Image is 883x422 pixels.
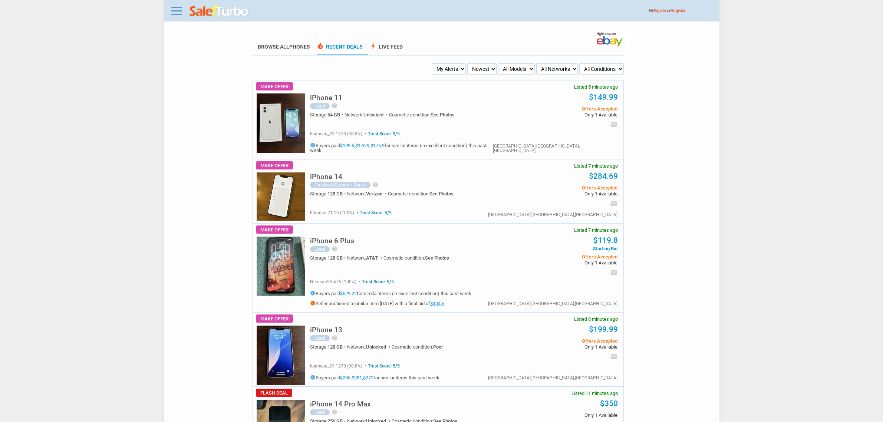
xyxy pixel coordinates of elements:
a: iPhone 6 Plus [310,239,354,244]
span: Make Offer [256,161,293,169]
a: iPhone 14 [310,175,342,180]
span: Trust Score: 5/5 [363,131,400,136]
div: Cosmetic condition: [388,191,454,196]
h5: iPhone 6 Plus [310,237,354,244]
div: Network: [347,344,392,349]
i: email [610,121,617,128]
div: Storage: [310,344,347,349]
h5: Seller auctioned a similar item [DATE] with a final bid of . [310,300,472,306]
span: Unlocked [363,112,383,118]
span: Hi! [649,8,654,13]
div: Used [310,103,330,109]
i: help [332,335,337,341]
span: 128 GB [327,255,343,261]
span: See Photos [425,255,449,261]
span: Only 1 Available [505,344,617,349]
span: Offers Accepted [505,254,617,259]
span: Listed 11 minutes ago [571,391,618,396]
img: s-l225.jpg [257,326,305,385]
span: Phones [289,44,310,50]
div: Storage: [310,112,345,117]
a: iPhone 13 [310,328,342,333]
div: Network: [345,112,389,117]
a: iPhone 11 [310,96,342,101]
div: Storage: [310,255,347,260]
a: $284.69 [589,172,618,181]
i: info [310,142,316,148]
div: Network: [347,255,383,260]
i: info [310,300,316,306]
span: Offers Accepted [505,339,617,343]
a: $199.99 [589,325,618,334]
div: Cracked (Screen / Back) [310,182,370,188]
h5: iPhone 13 [310,326,342,333]
span: Trust Score: 5/5 [363,363,400,369]
h5: iPhone 14 [310,173,342,180]
span: Only 1 Available [505,413,617,418]
span: itsabeau_81 1278 (98.8%) [310,363,362,369]
a: $199.5 [340,143,354,148]
span: Only 1 Available [505,191,617,196]
i: email [610,200,617,207]
img: s-l225.jpg [257,93,305,153]
a: Register [671,8,685,13]
span: nemean25 476 (100%) [310,279,356,284]
span: Make Offer [256,314,293,323]
div: Cosmetic condition: [392,344,443,349]
div: Cosmetic condition: [389,112,455,117]
span: itsabeau_81 1278 (98.8%) [310,131,362,136]
h5: Buyers paid , , for similar items (in excellent condition) this past week. [310,142,493,153]
span: Only 1 Available [505,112,617,117]
span: Make Offer [256,82,293,90]
i: info [310,375,316,380]
span: 128 GB [327,344,343,350]
img: s-l225.jpg [257,237,305,296]
div: [GEOGRAPHIC_DATA],[GEOGRAPHIC_DATA],[GEOGRAPHIC_DATA] [488,301,617,306]
span: See Photos [429,191,454,197]
a: local_fire_departmentRecent Deals [317,44,363,55]
span: AT&T [366,255,378,261]
img: saleturbo.com - Online Deals and Discount Coupons [190,5,249,18]
a: $350 [600,399,618,408]
div: [GEOGRAPHIC_DATA],[GEOGRAPHIC_DATA],[GEOGRAPHIC_DATA] [488,212,617,217]
span: Verizon [366,191,382,197]
a: Sign In [654,8,666,13]
span: or [667,8,685,13]
i: email [610,269,617,276]
span: Listed 8 minutes ago [574,317,618,322]
a: Browse AllPhones [258,44,310,50]
a: $176.9 [370,143,385,148]
span: 64 GB [327,112,340,118]
span: Make Offer [256,225,293,234]
a: $119.8 [593,236,618,245]
div: Used [310,335,330,341]
a: iPhone 14 Pro Max [310,402,371,408]
h5: iPhone 14 Pro Max [310,400,371,408]
a: boltLive Feed [369,44,403,55]
span: Trust Score: 5/5 [358,279,394,284]
div: Storage: [310,191,347,196]
span: Listed 7 minutes ago [574,164,618,168]
span: Listed 5 minutes ago [574,85,618,89]
a: $285 [340,375,350,380]
a: $529.22 [340,291,357,296]
span: Offers Accepted [505,106,617,111]
span: Listed 7 minutes ago [574,228,618,233]
span: Trust Score: 5/5 [355,210,392,215]
span: local_fire_department [317,42,324,50]
div: Cosmetic condition: [383,255,449,260]
div: Used [310,409,330,415]
div: Used [310,246,330,252]
i: help [332,409,337,415]
div: [GEOGRAPHIC_DATA],[GEOGRAPHIC_DATA],[GEOGRAPHIC_DATA] [493,144,617,153]
a: $272 [363,375,373,380]
div: Network: [347,191,388,196]
span: Unlocked [366,344,386,350]
img: s-l225.jpg [257,172,305,221]
i: help [332,246,337,252]
a: $176.9 [355,143,369,148]
h5: Buyers paid , , for similar items this past week. [310,375,441,380]
span: Offers Accepted [505,185,617,190]
i: help [332,103,337,109]
span: 128 GB [327,191,343,197]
